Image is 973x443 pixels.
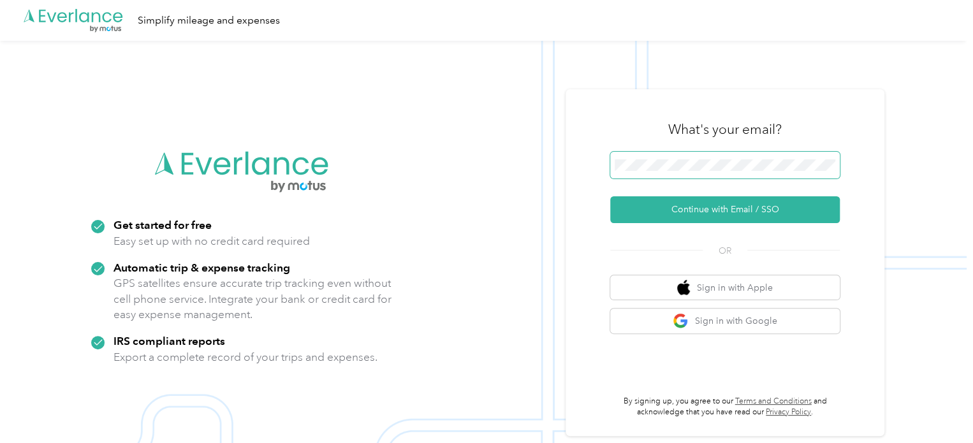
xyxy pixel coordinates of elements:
[610,396,840,418] p: By signing up, you agree to our and acknowledge that you have read our .
[113,334,225,347] strong: IRS compliant reports
[113,233,310,249] p: Easy set up with no credit card required
[113,218,212,231] strong: Get started for free
[735,396,812,406] a: Terms and Conditions
[610,196,840,223] button: Continue with Email / SSO
[766,407,811,417] a: Privacy Policy
[113,349,377,365] p: Export a complete record of your trips and expenses.
[113,261,290,274] strong: Automatic trip & expense tracking
[113,275,392,323] p: GPS satellites ensure accurate trip tracking even without cell phone service. Integrate your bank...
[677,280,690,296] img: apple logo
[138,13,280,29] div: Simplify mileage and expenses
[703,244,747,258] span: OR
[610,309,840,333] button: google logoSign in with Google
[610,275,840,300] button: apple logoSign in with Apple
[668,120,782,138] h3: What's your email?
[673,313,689,329] img: google logo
